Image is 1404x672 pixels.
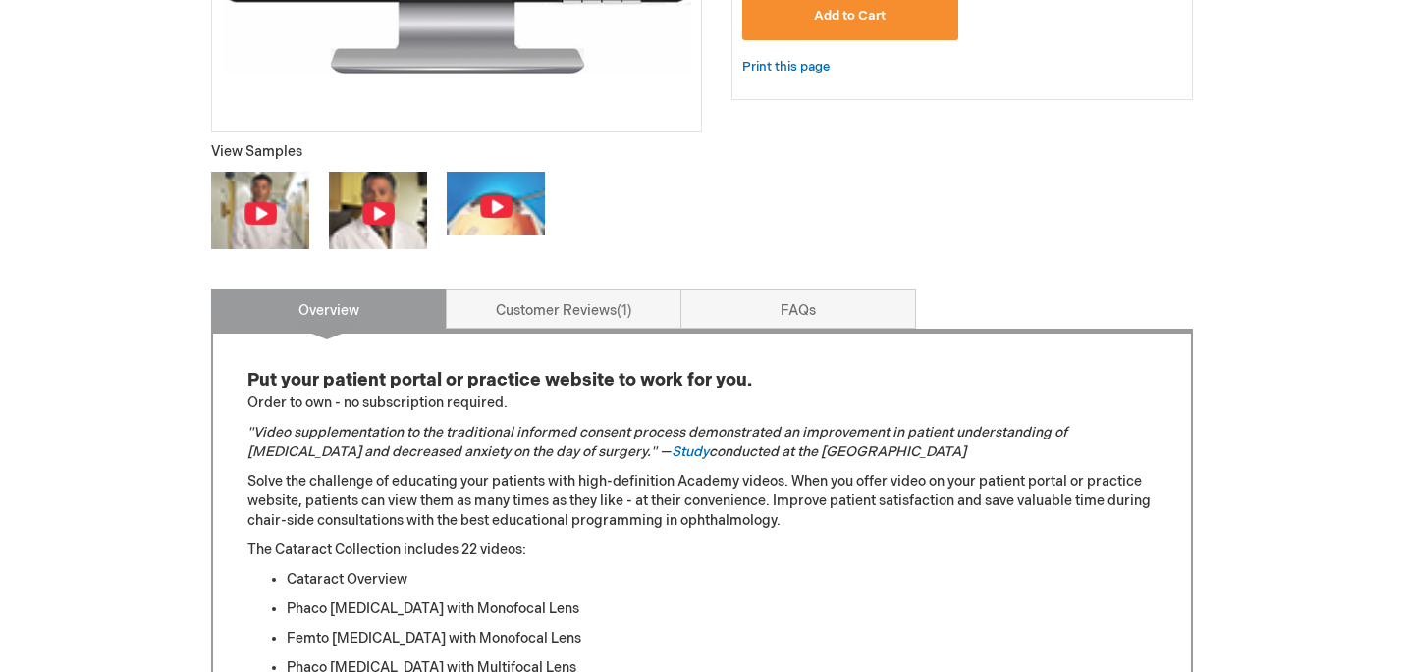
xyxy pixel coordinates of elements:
[211,289,447,329] a: Overview
[361,201,396,226] img: iocn_play.png
[287,599,1157,619] li: Phaco [MEDICAL_DATA] with Monofocal Lens
[247,541,1157,560] p: The Cataract Collection includes 22 videos:
[814,8,886,24] span: Add to Cart
[247,472,1157,531] p: Solve the challenge of educating your patients with high-definition Academy videos. When you offe...
[211,142,702,162] p: View Samples
[447,172,545,234] img: Click to view
[479,194,513,219] img: iocn_play.png
[672,443,709,460] a: Study
[446,289,681,329] a: Customer Reviews1
[243,201,278,226] img: iocn_play.png
[287,570,1157,590] li: Cataract Overview
[329,172,427,249] img: Click to view
[247,368,1157,413] p: Order to own - no subscription required.
[617,302,632,319] span: 1
[247,370,752,390] span: Put your patient portal or practice website to work for you.
[742,55,830,79] a: Print this page
[680,289,916,329] a: FAQs
[211,172,309,249] img: Click to view
[287,629,1157,648] li: Femto [MEDICAL_DATA] with Monofocal Lens
[247,424,1067,460] em: "Video supplementation to the traditional informed consent process demonstrated an improvement in...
